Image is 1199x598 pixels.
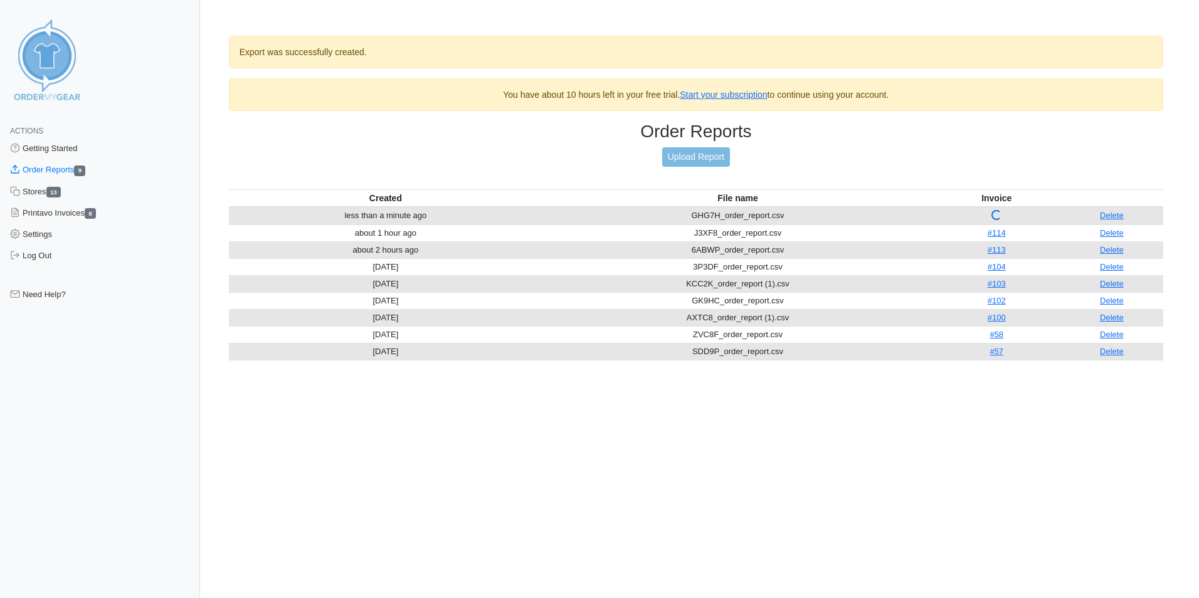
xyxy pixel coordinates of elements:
[542,309,933,326] td: AXTC8_order_report (1).csv
[542,275,933,292] td: KCC2K_order_report (1).csv
[988,245,1006,254] a: #113
[1100,262,1124,271] a: Delete
[680,90,767,100] a: Start your subscription
[988,279,1006,288] a: #103
[229,326,542,343] td: [DATE]
[74,165,85,176] span: 9
[542,326,933,343] td: ZVC8F_order_report.csv
[662,147,730,167] a: Upload Report
[542,258,933,275] td: 3P3DF_order_report.csv
[1100,211,1124,220] a: Delete
[229,78,1163,111] div: You have about 10 hours left in your free trial. to continue using your account.
[542,292,933,309] td: GK9HC_order_report.csv
[1100,330,1124,339] a: Delete
[10,127,43,135] span: Actions
[229,121,1163,142] h3: Order Reports
[1100,347,1124,356] a: Delete
[1100,296,1124,305] a: Delete
[229,224,542,241] td: about 1 hour ago
[988,228,1006,238] a: #114
[229,258,542,275] td: [DATE]
[990,330,1003,339] a: #58
[1100,279,1124,288] a: Delete
[1100,313,1124,322] a: Delete
[1100,228,1124,238] a: Delete
[229,309,542,326] td: [DATE]
[229,207,542,225] td: less than a minute ago
[988,313,1006,322] a: #100
[988,296,1006,305] a: #102
[229,343,542,360] td: [DATE]
[988,262,1006,271] a: #104
[542,207,933,225] td: GHG7H_order_report.csv
[229,36,1163,68] div: Export was successfully created.
[990,347,1003,356] a: #57
[46,187,61,197] span: 13
[85,208,96,219] span: 8
[542,189,933,207] th: File name
[229,275,542,292] td: [DATE]
[933,189,1060,207] th: Invoice
[1100,245,1124,254] a: Delete
[229,292,542,309] td: [DATE]
[542,224,933,241] td: J3XF8_order_report.csv
[542,343,933,360] td: SDD9P_order_report.csv
[229,241,542,258] td: about 2 hours ago
[229,189,542,207] th: Created
[542,241,933,258] td: 6ABWP_order_report.csv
